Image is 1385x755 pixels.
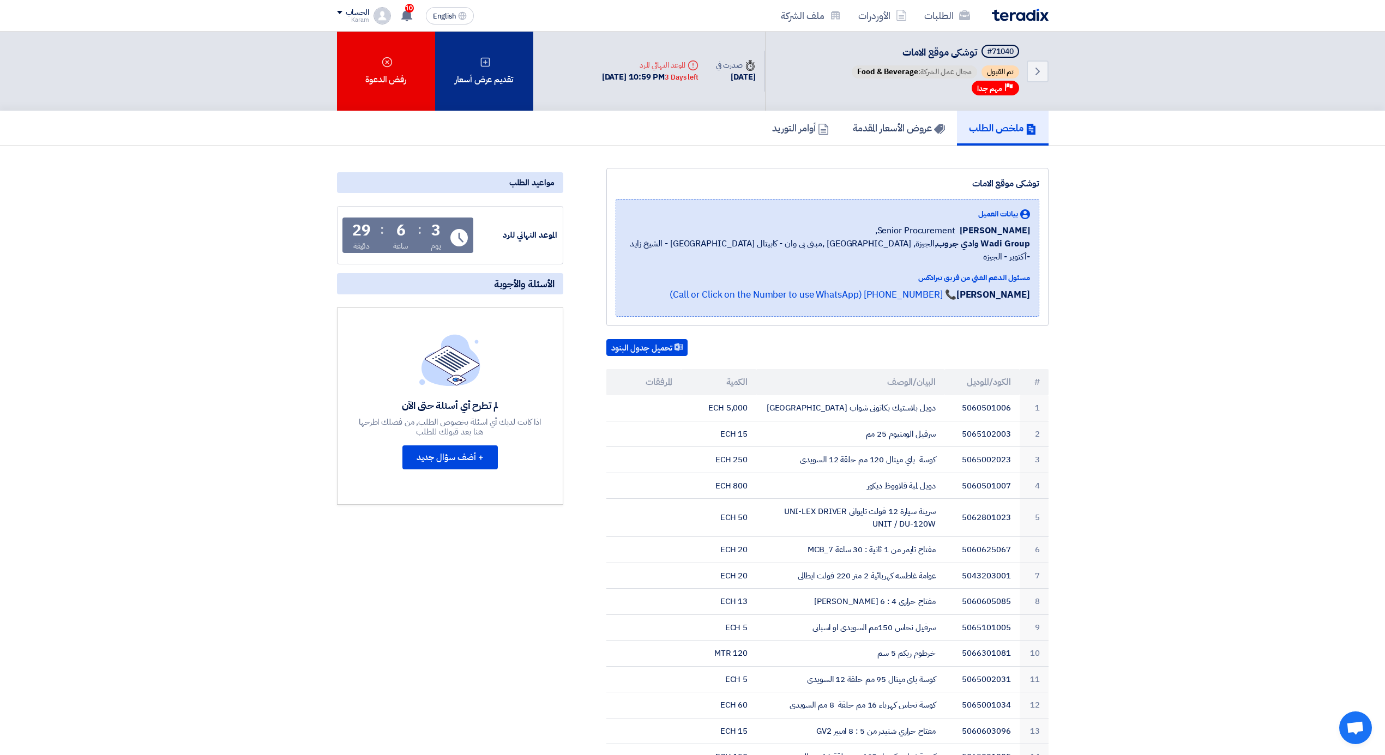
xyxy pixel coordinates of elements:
[346,8,369,17] div: الحساب
[944,692,1020,718] td: 5065001034
[944,421,1020,447] td: 5065102003
[756,421,944,447] td: سرفيل الومنيوم 25 مم
[402,445,498,469] button: + أضف سؤال جديد
[681,666,756,692] td: 5 ECH
[681,537,756,563] td: 20 ECH
[716,71,755,83] div: [DATE]
[944,589,1020,615] td: 5060605085
[606,369,682,395] th: المرفقات
[756,718,944,744] td: مفتاح حراري شنيدر من 5 : 8 امبير GV2
[337,172,563,193] div: مواعيد الطلب
[756,666,944,692] td: كوسة باى ميتال 95 مم حلقة 12 السويدى
[380,220,384,239] div: :
[756,499,944,537] td: سرينة سيارة 12 فولت تايوانى UNI-LEX DRIVER UNIT / DU-120W
[944,395,1020,421] td: 5060501006
[681,718,756,744] td: 15 ECH
[393,240,409,252] div: ساعة
[670,288,956,301] a: 📞 [PHONE_NUMBER] (Call or Click on the Number to use WhatsApp)
[969,122,1037,134] h5: ملخص الطلب
[681,369,756,395] th: الكمية
[1020,537,1049,563] td: 6
[405,4,414,13] span: 10
[772,3,850,28] a: ملف الشركة
[625,272,1030,283] div: مسئول الدعم الفني من فريق تيرادكس
[716,59,755,71] div: صدرت في
[1020,589,1049,615] td: 8
[426,7,474,25] button: English
[944,473,1020,499] td: 5060501007
[337,17,369,23] div: Karam
[1020,614,1049,641] td: 9
[337,32,435,111] div: رفض الدعوة
[944,614,1020,641] td: 5065101005
[353,240,370,252] div: دقيقة
[357,417,543,437] div: اذا كانت لديك أي اسئلة بخصوص الطلب, من فضلك اطرحها هنا بعد قبولك للطلب
[1020,692,1049,718] td: 12
[852,65,977,78] span: مجال عمل الشركة:
[1339,711,1372,744] a: دردشة مفتوحة
[957,111,1049,146] a: ملخص الطلب
[606,339,688,357] button: تحميل جدول البنود
[981,65,1019,78] span: تم القبول
[944,666,1020,692] td: 5065002031
[935,237,1030,250] b: Wadi Group وادي جروب,
[960,224,1030,237] span: [PERSON_NAME]
[916,3,979,28] a: الطلبات
[681,614,756,641] td: 5 ECH
[1020,718,1049,744] td: 13
[494,277,555,290] span: الأسئلة والأجوبة
[625,237,1030,263] span: الجيزة, [GEOGRAPHIC_DATA] ,مبنى بى وان - كابيتال [GEOGRAPHIC_DATA] - الشيخ زايد -أكتوبر - الجيزه
[1020,563,1049,589] td: 7
[681,589,756,615] td: 13 ECH
[857,66,918,77] span: Food & Beverage
[772,122,829,134] h5: أوامر التوريد
[1020,395,1049,421] td: 1
[1020,447,1049,473] td: 3
[1020,499,1049,537] td: 5
[756,692,944,718] td: كوسة نحاس كهرباء 16 مم حلقة 8 مم السويدى
[992,9,1049,21] img: Teradix logo
[681,447,756,473] td: 250 ECH
[944,369,1020,395] th: الكود/الموديل
[853,122,945,134] h5: عروض الأسعار المقدمة
[602,59,698,71] div: الموعد النهائي للرد
[956,288,1030,301] strong: [PERSON_NAME]
[1020,641,1049,667] td: 10
[944,447,1020,473] td: 5065002023
[352,223,371,238] div: 29
[431,240,441,252] div: يوم
[475,229,557,241] div: الموعد النهائي للرد
[841,111,957,146] a: عروض الأسعار المقدمة
[681,692,756,718] td: 60 ECH
[357,399,543,412] div: لم تطرح أي أسئلة حتى الآن
[1020,473,1049,499] td: 4
[1020,369,1049,395] th: #
[756,369,944,395] th: البيان/الوصف
[850,3,916,28] a: الأوردرات
[756,614,944,641] td: سرفيل نحاس 150مم السويدى او اسبانى
[616,177,1039,190] div: توشكى موقع الامات
[760,111,841,146] a: أوامر التوريد
[681,395,756,421] td: 5,000 ECH
[944,563,1020,589] td: 5043203001
[681,499,756,537] td: 50 ECH
[756,589,944,615] td: مفتاح حرارى 4 : 6 [PERSON_NAME]
[681,421,756,447] td: 15 ECH
[602,71,698,83] div: [DATE] 10:59 PM
[418,220,421,239] div: :
[756,447,944,473] td: كوسة باي ميتال 120 مم حلقة 12 السويدى
[756,473,944,499] td: دويل لمبة قلاووظ ديكور
[1020,421,1049,447] td: 2
[374,7,391,25] img: profile_test.png
[419,334,480,385] img: empty_state_list.svg
[681,473,756,499] td: 800 ECH
[756,537,944,563] td: مفتاح تايمر من 1 ثانية : 30 ساعة MCB_7
[681,641,756,667] td: 120 MTR
[756,395,944,421] td: دويل بلاستيك بكاتونى شواب [GEOGRAPHIC_DATA]
[435,32,533,111] div: تقديم عرض أسعار
[977,83,1002,94] span: مهم جدا
[978,208,1018,220] span: بيانات العميل
[1020,666,1049,692] td: 11
[944,641,1020,667] td: 5066301081
[944,499,1020,537] td: 5062801023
